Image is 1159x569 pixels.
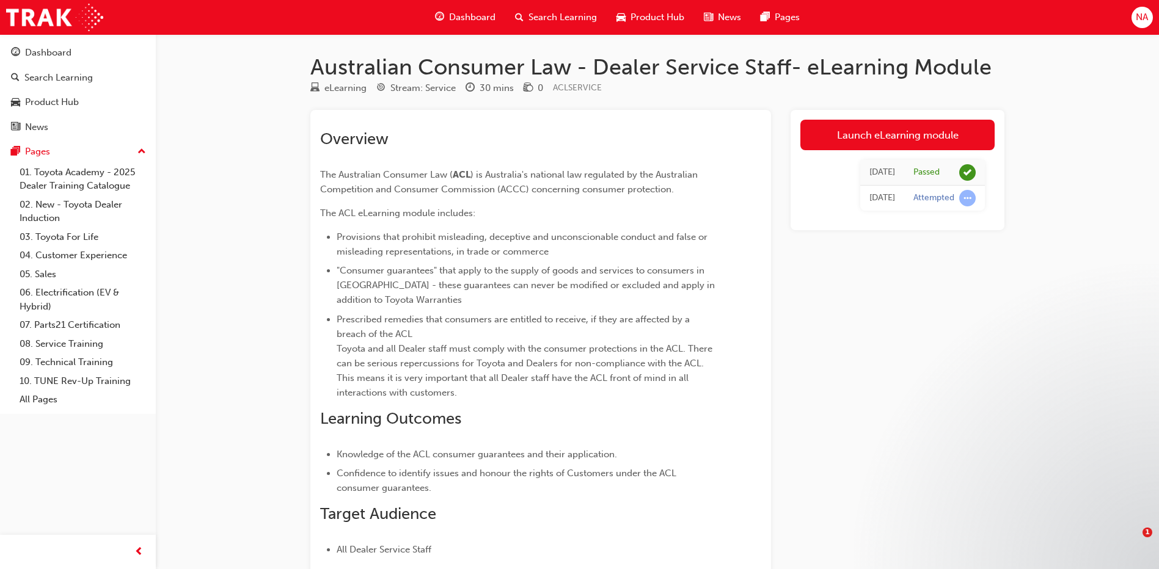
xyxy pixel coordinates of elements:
[5,67,151,89] a: Search Learning
[15,390,151,409] a: All Pages
[959,190,976,206] span: learningRecordVerb_ATTEMPT-icon
[15,246,151,265] a: 04. Customer Experience
[538,81,543,95] div: 0
[376,83,386,94] span: target-icon
[15,163,151,195] a: 01. Toyota Academy - 2025 Dealer Training Catalogue
[751,5,810,30] a: pages-iconPages
[6,4,103,31] img: Trak
[505,5,607,30] a: search-iconSearch Learning
[775,10,800,24] span: Pages
[320,409,461,428] span: Learning Outcomes
[25,46,71,60] div: Dashboard
[1117,527,1147,557] iframe: Intercom live chat
[11,48,20,59] span: guage-icon
[320,169,453,180] span: The Australian Consumer Law (
[337,544,431,555] span: All Dealer Service Staff
[480,81,514,95] div: 30 mins
[324,81,367,95] div: eLearning
[869,191,895,205] div: Thu Sep 11 2025 14:10:21 GMT+1000 (Australian Eastern Standard Time)
[376,81,456,96] div: Stream
[134,545,144,560] span: prev-icon
[337,314,715,398] span: Prescribed remedies that consumers are entitled to receive, if they are affected by a breach of t...
[310,83,320,94] span: learningResourceType_ELEARNING-icon
[320,208,475,219] span: The ACL eLearning module includes:
[761,10,770,25] span: pages-icon
[524,81,543,96] div: Price
[25,120,48,134] div: News
[466,81,514,96] div: Duration
[616,10,626,25] span: car-icon
[310,54,1004,81] h1: Australian Consumer Law - Dealer Service Staff- eLearning Module
[137,144,146,160] span: up-icon
[466,83,475,94] span: clock-icon
[528,10,597,24] span: Search Learning
[453,169,470,180] span: ACL
[800,120,995,150] a: Launch eLearning module
[704,10,713,25] span: news-icon
[553,82,602,93] span: Learning resource code
[5,91,151,114] a: Product Hub
[337,265,717,305] span: "Consumer guarantees" that apply to the supply of goods and services to consumers in [GEOGRAPHIC_...
[320,169,700,195] span: ) is Australia's national law regulated by the Australian Competition and Consumer Commission (AC...
[15,316,151,335] a: 07. Parts21 Certification
[15,283,151,316] a: 06. Electrification (EV & Hybrid)
[11,122,20,133] span: news-icon
[11,73,20,84] span: search-icon
[337,468,679,493] span: Confidence to identify issues and honour the rights of Customers under the ACL consumer guarantees.
[1143,527,1152,537] span: 1
[718,10,741,24] span: News
[1132,7,1153,28] button: NA
[320,129,389,148] span: Overview
[524,83,533,94] span: money-icon
[913,167,940,178] div: Passed
[694,5,751,30] a: news-iconNews
[5,42,151,64] a: Dashboard
[959,164,976,181] span: learningRecordVerb_PASS-icon
[310,81,367,96] div: Type
[5,39,151,140] button: DashboardSearch LearningProduct HubNews
[5,116,151,139] a: News
[913,192,954,204] div: Attempted
[425,5,505,30] a: guage-iconDashboard
[5,140,151,163] button: Pages
[11,97,20,108] span: car-icon
[337,449,617,460] span: Knowledge of the ACL consumer guarantees and their application.
[15,265,151,284] a: 05. Sales
[631,10,684,24] span: Product Hub
[15,335,151,353] a: 08. Service Training
[15,195,151,228] a: 02. New - Toyota Dealer Induction
[869,165,895,179] div: Mon Sep 15 2025 12:58:04 GMT+1000 (Australian Eastern Standard Time)
[15,353,151,372] a: 09. Technical Training
[320,504,436,523] span: Target Audience
[11,147,20,158] span: pages-icon
[435,10,444,25] span: guage-icon
[25,95,79,109] div: Product Hub
[24,71,93,85] div: Search Learning
[515,10,524,25] span: search-icon
[390,81,456,95] div: Stream: Service
[337,231,710,257] span: Provisions that prohibit misleading, deceptive and unconscionable conduct and false or misleading...
[1136,10,1148,24] span: NA
[15,372,151,391] a: 10. TUNE Rev-Up Training
[449,10,495,24] span: Dashboard
[25,145,50,159] div: Pages
[607,5,694,30] a: car-iconProduct Hub
[15,228,151,247] a: 03. Toyota For Life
